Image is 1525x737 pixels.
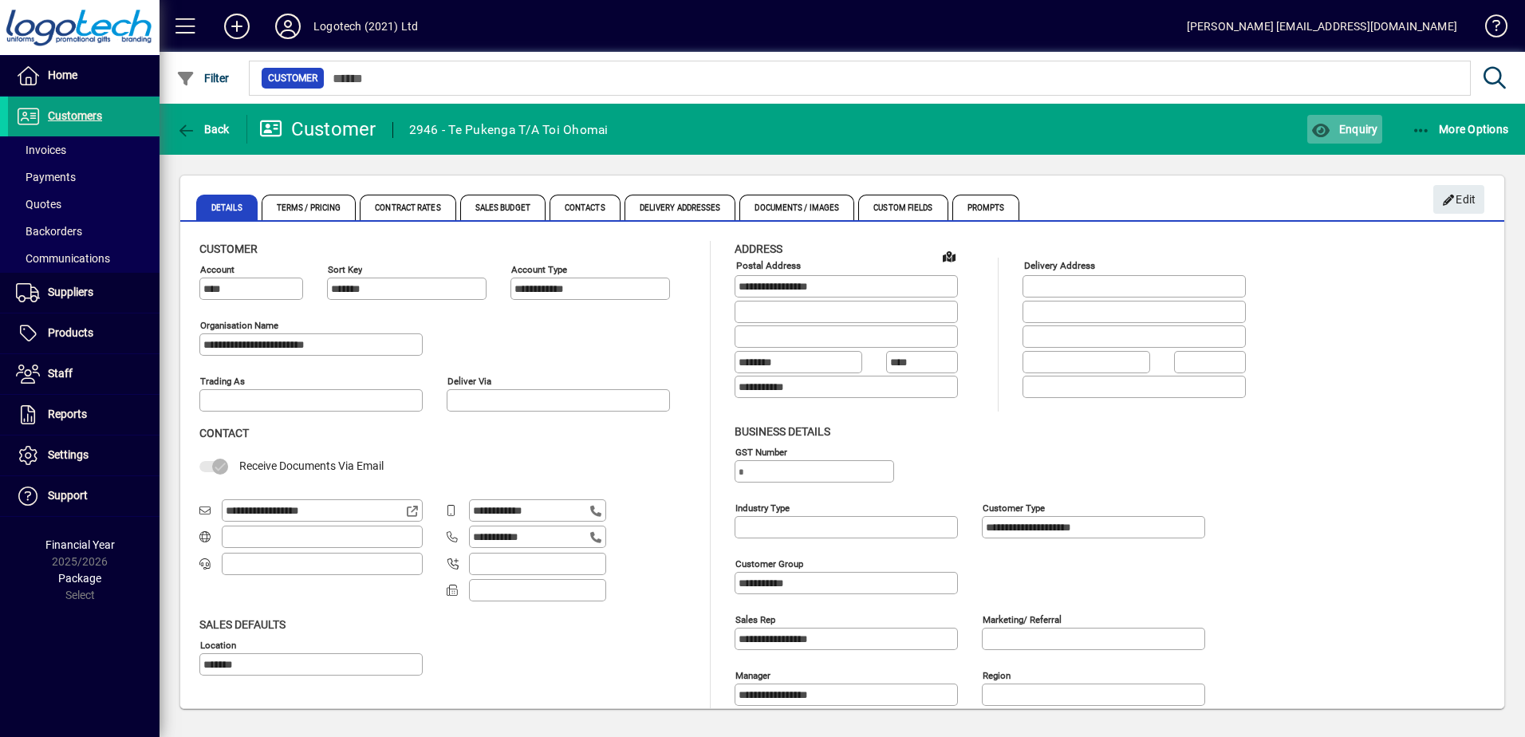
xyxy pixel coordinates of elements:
[48,367,73,380] span: Staff
[983,502,1045,513] mat-label: Customer type
[1433,185,1484,214] button: Edit
[200,639,236,650] mat-label: Location
[172,64,234,93] button: Filter
[48,326,93,339] span: Products
[1473,3,1505,55] a: Knowledge Base
[239,459,384,472] span: Receive Documents Via Email
[16,198,61,211] span: Quotes
[447,376,491,387] mat-label: Deliver via
[58,572,101,585] span: Package
[550,195,621,220] span: Contacts
[8,354,160,394] a: Staff
[8,395,160,435] a: Reports
[48,286,93,298] span: Suppliers
[200,320,278,331] mat-label: Organisation name
[176,72,230,85] span: Filter
[176,123,230,136] span: Back
[16,144,66,156] span: Invoices
[262,12,313,41] button: Profile
[200,264,234,275] mat-label: Account
[8,245,160,272] a: Communications
[1408,115,1513,144] button: More Options
[735,502,790,513] mat-label: Industry type
[48,408,87,420] span: Reports
[16,225,82,238] span: Backorders
[16,252,110,265] span: Communications
[1307,115,1381,144] button: Enquiry
[199,427,249,439] span: Contact
[199,618,286,631] span: Sales defaults
[8,191,160,218] a: Quotes
[211,12,262,41] button: Add
[48,109,102,122] span: Customers
[735,558,803,569] mat-label: Customer group
[8,476,160,516] a: Support
[172,115,234,144] button: Back
[735,446,787,457] mat-label: GST Number
[739,195,854,220] span: Documents / Images
[313,14,418,39] div: Logotech (2021) Ltd
[511,264,567,275] mat-label: Account Type
[952,195,1020,220] span: Prompts
[8,136,160,164] a: Invoices
[259,116,376,142] div: Customer
[8,436,160,475] a: Settings
[160,115,247,144] app-page-header-button: Back
[983,613,1062,625] mat-label: Marketing/ Referral
[262,195,357,220] span: Terms / Pricing
[8,218,160,245] a: Backorders
[858,195,948,220] span: Custom Fields
[1187,14,1457,39] div: [PERSON_NAME] [EMAIL_ADDRESS][DOMAIN_NAME]
[460,195,546,220] span: Sales Budget
[1412,123,1509,136] span: More Options
[735,242,782,255] span: Address
[8,164,160,191] a: Payments
[735,425,830,438] span: Business details
[328,264,362,275] mat-label: Sort key
[8,56,160,96] a: Home
[625,195,736,220] span: Delivery Addresses
[45,538,115,551] span: Financial Year
[199,242,258,255] span: Customer
[48,69,77,81] span: Home
[8,273,160,313] a: Suppliers
[735,669,770,680] mat-label: Manager
[1311,123,1377,136] span: Enquiry
[8,313,160,353] a: Products
[1442,187,1476,213] span: Edit
[936,243,962,269] a: View on map
[48,448,89,461] span: Settings
[200,376,245,387] mat-label: Trading as
[735,613,775,625] mat-label: Sales rep
[16,171,76,183] span: Payments
[196,195,258,220] span: Details
[360,195,455,220] span: Contract Rates
[48,489,88,502] span: Support
[409,117,609,143] div: 2946 - Te Pukenga T/A Toi Ohomai
[983,669,1011,680] mat-label: Region
[268,70,317,86] span: Customer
